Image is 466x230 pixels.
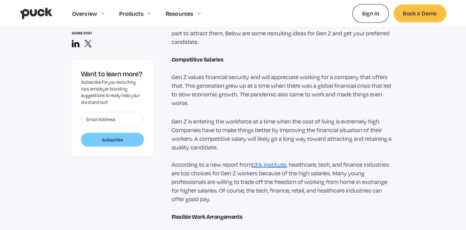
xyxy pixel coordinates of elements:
p: If you want to hire Gen Z retail, GSR, healthcare, or any other industry, you must do your part t... [172,20,395,46]
strong: Competitive Salaries [172,55,223,63]
a: Sign In [352,4,389,23]
a: CFA Institute [252,161,286,168]
div: Overview [72,10,97,17]
form: Want to learn more? [81,112,144,147]
input: Email Address [81,112,144,126]
input: Subscribe [81,133,144,147]
div: Share post [72,31,153,35]
a: Book a Demo [394,5,446,22]
div: Products [119,10,144,17]
div: Subscribe for you recruiting tips, employer branding suggestions to really help your ora stand out! [81,79,144,105]
strong: Flexible Work Arrangements [172,213,242,220]
div: Want to learn more? [81,69,144,79]
p: Gen Z values financial security and will appreciate working for a company that offers that. This ... [172,73,395,107]
div: Resources [166,10,193,17]
p: Gen Z is entering the workforce at a time when the cost of living is extremely high. Companies ha... [172,117,395,203]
